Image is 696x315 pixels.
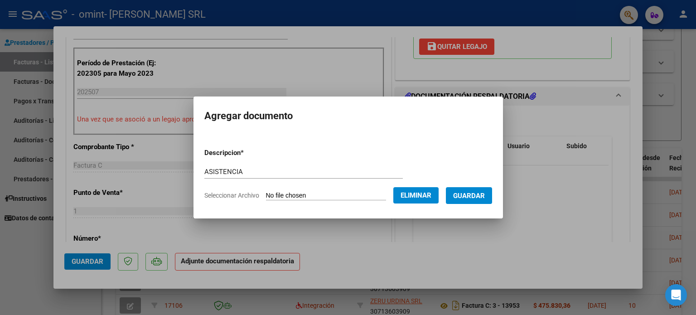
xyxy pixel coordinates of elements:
span: Guardar [453,192,485,200]
span: Eliminar [401,191,431,199]
p: Descripcion [204,148,291,158]
div: Open Intercom Messenger [665,284,687,306]
span: Seleccionar Archivo [204,192,259,199]
button: Guardar [446,187,492,204]
h2: Agregar documento [204,107,492,125]
button: Eliminar [393,187,439,204]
